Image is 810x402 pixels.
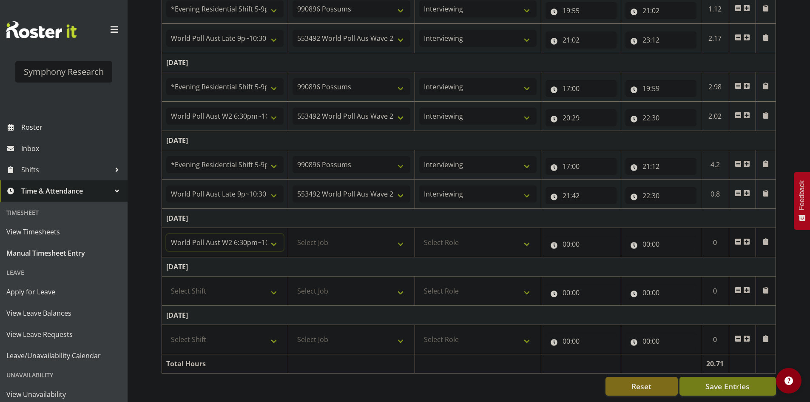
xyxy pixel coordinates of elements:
td: [DATE] [162,209,776,228]
span: View Leave Requests [6,328,121,341]
img: help-xxl-2.png [784,376,793,385]
input: Click to select... [546,236,617,253]
a: View Timesheets [2,221,125,242]
input: Click to select... [625,158,696,175]
span: Feedback [798,180,806,210]
td: [DATE] [162,131,776,150]
button: Save Entries [679,377,776,396]
input: Click to select... [625,2,696,19]
div: Timesheet [2,204,125,221]
input: Click to select... [625,236,696,253]
td: 0.8 [701,180,729,209]
span: Roster [21,121,123,134]
a: View Leave Balances [2,302,125,324]
span: View Timesheets [6,225,121,238]
td: 2.98 [701,72,729,102]
td: 0 [701,228,729,257]
td: 20.71 [701,354,729,373]
span: Shifts [21,163,111,176]
input: Click to select... [546,284,617,301]
td: [DATE] [162,257,776,277]
span: View Leave Balances [6,307,121,319]
td: 0 [701,277,729,306]
input: Click to select... [546,2,617,19]
input: Click to select... [625,109,696,126]
input: Click to select... [546,80,617,97]
input: Click to select... [625,284,696,301]
span: Time & Attendance [21,185,111,197]
span: Leave/Unavailability Calendar [6,349,121,362]
a: Manual Timesheet Entry [2,242,125,264]
input: Click to select... [546,333,617,350]
td: [DATE] [162,53,776,72]
input: Click to select... [546,187,617,204]
input: Click to select... [546,31,617,48]
input: Click to select... [546,109,617,126]
img: Rosterit website logo [6,21,77,38]
div: Symphony Research [24,66,104,78]
button: Reset [605,377,678,396]
span: View Unavailability [6,388,121,401]
td: [DATE] [162,306,776,325]
button: Feedback - Show survey [794,172,810,230]
td: Total Hours [162,354,288,373]
input: Click to select... [625,31,696,48]
td: 2.17 [701,24,729,53]
a: Apply for Leave [2,281,125,302]
td: 0 [701,325,729,354]
div: Leave [2,264,125,281]
span: Apply for Leave [6,285,121,298]
span: Manual Timesheet Entry [6,247,121,259]
td: 2.02 [701,102,729,131]
input: Click to select... [546,158,617,175]
a: Leave/Unavailability Calendar [2,345,125,366]
div: Unavailability [2,366,125,384]
a: View Leave Requests [2,324,125,345]
td: 4.2 [701,150,729,180]
input: Click to select... [625,80,696,97]
input: Click to select... [625,333,696,350]
input: Click to select... [625,187,696,204]
span: Reset [631,381,651,392]
span: Save Entries [705,381,750,392]
span: Inbox [21,142,123,155]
